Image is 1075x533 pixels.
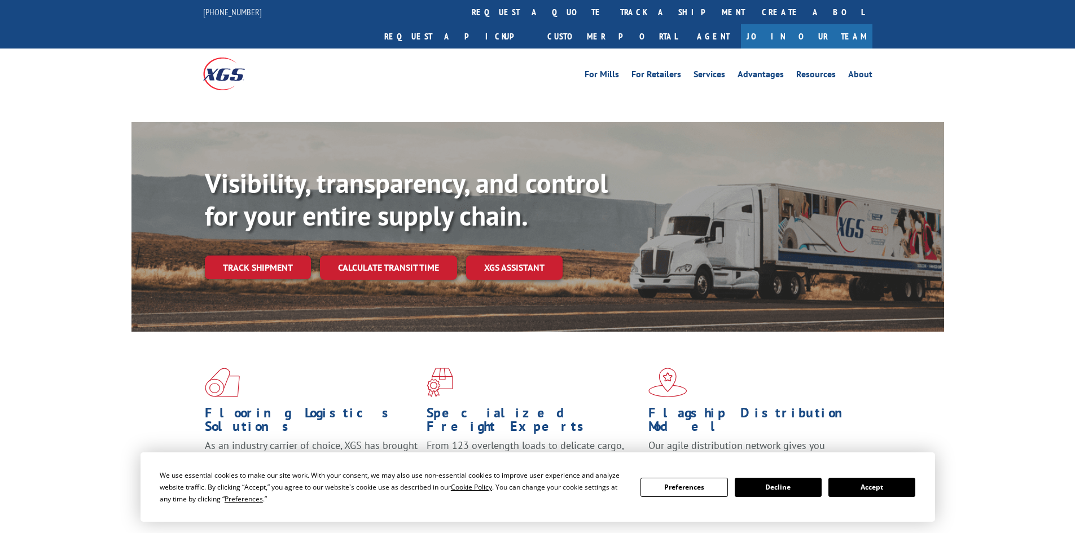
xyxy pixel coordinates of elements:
img: xgs-icon-focused-on-flooring-red [427,368,453,397]
p: From 123 overlength loads to delicate cargo, our experienced staff knows the best way to move you... [427,439,640,489]
a: Services [694,70,725,82]
button: Preferences [640,478,727,497]
span: As an industry carrier of choice, XGS has brought innovation and dedication to flooring logistics... [205,439,418,479]
img: xgs-icon-total-supply-chain-intelligence-red [205,368,240,397]
b: Visibility, transparency, and control for your entire supply chain. [205,165,608,233]
a: Resources [796,70,836,82]
h1: Flagship Distribution Model [648,406,862,439]
a: About [848,70,872,82]
a: Calculate transit time [320,256,457,280]
a: For Mills [585,70,619,82]
a: For Retailers [631,70,681,82]
span: Our agile distribution network gives you nationwide inventory management on demand. [648,439,856,465]
img: xgs-icon-flagship-distribution-model-red [648,368,687,397]
a: Join Our Team [741,24,872,49]
a: Customer Portal [539,24,686,49]
div: Cookie Consent Prompt [141,452,935,522]
a: Advantages [738,70,784,82]
span: Cookie Policy [451,482,492,492]
h1: Flooring Logistics Solutions [205,406,418,439]
a: Request a pickup [376,24,539,49]
a: Agent [686,24,741,49]
h1: Specialized Freight Experts [427,406,640,439]
button: Decline [735,478,822,497]
button: Accept [828,478,915,497]
a: Track shipment [205,256,311,279]
a: [PHONE_NUMBER] [203,6,262,17]
span: Preferences [225,494,263,504]
a: XGS ASSISTANT [466,256,563,280]
div: We use essential cookies to make our site work. With your consent, we may also use non-essential ... [160,469,627,505]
